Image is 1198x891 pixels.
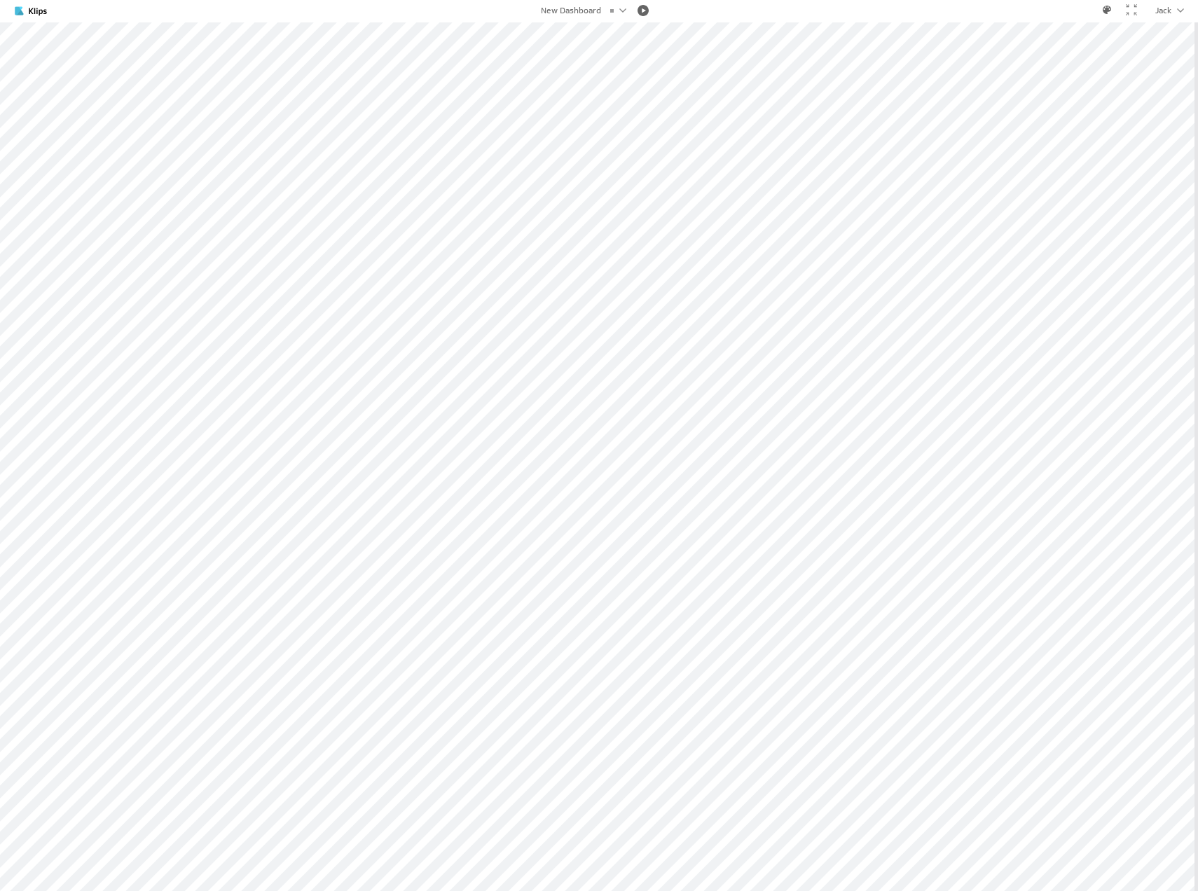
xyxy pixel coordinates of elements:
div: View a specific dashboard. Use Alt+> and Alt+< to cycle through dashboards. [541,6,601,15]
li: New Dashboard [610,6,617,13]
div: View a specific dashboard. Use Alt+> and Alt+< to cycle through dashboards. [619,6,626,15]
div: Play / Pause [628,5,657,16]
img: Klipfolio klips logo [14,4,83,19]
div: Jack [1155,6,1171,15]
div: Use a dark theme [1101,4,1113,15]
